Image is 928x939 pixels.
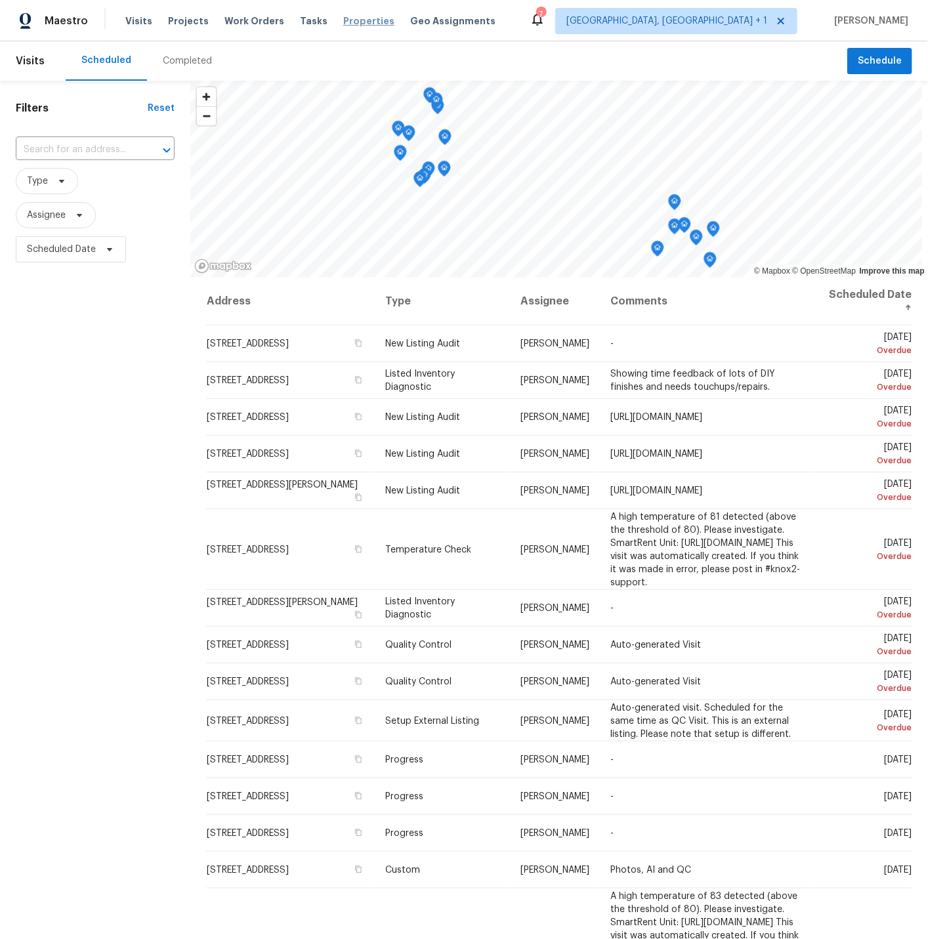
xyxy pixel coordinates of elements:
[422,161,435,182] div: Map marker
[197,106,216,125] button: Zoom out
[822,645,912,658] div: Overdue
[394,145,407,165] div: Map marker
[610,866,691,875] span: Photos, AI and QC
[385,640,452,650] span: Quality Control
[520,866,589,875] span: [PERSON_NAME]
[678,217,691,238] div: Map marker
[402,125,415,146] div: Map marker
[352,638,364,650] button: Copy Address
[668,194,681,215] div: Map marker
[566,14,767,28] span: [GEOGRAPHIC_DATA], [GEOGRAPHIC_DATA] + 1
[385,545,471,554] span: Temperature Check
[822,381,912,394] div: Overdue
[385,369,455,392] span: Listed Inventory Diagnostic
[822,480,912,504] span: [DATE]
[610,829,614,838] span: -
[352,753,364,765] button: Copy Address
[884,792,912,801] span: [DATE]
[418,168,431,188] div: Map marker
[707,221,720,241] div: Map marker
[430,93,443,113] div: Map marker
[352,374,364,386] button: Copy Address
[668,219,681,239] div: Map marker
[822,709,912,734] span: [DATE]
[812,278,912,325] th: Scheduled Date ↑
[610,512,800,587] span: A high temperature of 81 detected (above the threshold of 80). Please investigate. SmartRent Unit...
[822,406,912,430] span: [DATE]
[858,53,902,70] span: Schedule
[27,175,48,188] span: Type
[207,376,289,385] span: [STREET_ADDRESS]
[610,792,614,801] span: -
[520,792,589,801] span: [PERSON_NAME]
[207,449,289,459] span: [STREET_ADDRESS]
[207,480,358,490] span: [STREET_ADDRESS][PERSON_NAME]
[520,486,589,495] span: [PERSON_NAME]
[704,252,717,272] div: Map marker
[207,640,289,650] span: [STREET_ADDRESS]
[410,14,496,28] span: Geo Assignments
[385,339,460,348] span: New Listing Audit
[207,716,289,725] span: [STREET_ADDRESS]
[385,413,460,422] span: New Listing Audit
[197,107,216,125] span: Zoom out
[194,259,252,274] a: Mapbox homepage
[224,14,284,28] span: Work Orders
[754,266,790,276] a: Mapbox
[385,755,423,764] span: Progress
[792,266,856,276] a: OpenStreetMap
[520,755,589,764] span: [PERSON_NAME]
[197,87,216,106] button: Zoom in
[206,278,375,325] th: Address
[822,344,912,357] div: Overdue
[207,829,289,838] span: [STREET_ADDRESS]
[536,8,545,21] div: 7
[207,339,289,348] span: [STREET_ADDRESS]
[510,278,600,325] th: Assignee
[385,829,423,838] span: Progress
[520,376,589,385] span: [PERSON_NAME]
[125,14,152,28] span: Visits
[385,716,479,725] span: Setup External Listing
[822,634,912,658] span: [DATE]
[884,829,912,838] span: [DATE]
[822,443,912,467] span: [DATE]
[610,677,701,686] span: Auto-generated Visit
[207,866,289,875] span: [STREET_ADDRESS]
[375,278,510,325] th: Type
[884,755,912,764] span: [DATE]
[352,448,364,459] button: Copy Address
[822,597,912,621] span: [DATE]
[423,87,436,108] div: Map marker
[822,333,912,357] span: [DATE]
[610,703,791,738] span: Auto-generated visit. Scheduled for the same time as QC Visit. This is an external listing. Pleas...
[413,171,427,192] div: Map marker
[352,609,364,621] button: Copy Address
[27,243,96,256] span: Scheduled Date
[207,677,289,686] span: [STREET_ADDRESS]
[610,339,614,348] span: -
[207,792,289,801] span: [STREET_ADDRESS]
[610,413,702,422] span: [URL][DOMAIN_NAME]
[520,829,589,838] span: [PERSON_NAME]
[385,486,460,495] span: New Listing Audit
[16,47,45,75] span: Visits
[610,640,701,650] span: Auto-generated Visit
[520,545,589,554] span: [PERSON_NAME]
[352,827,364,839] button: Copy Address
[822,720,912,734] div: Overdue
[520,449,589,459] span: [PERSON_NAME]
[520,640,589,650] span: [PERSON_NAME]
[385,792,423,801] span: Progress
[392,121,405,141] div: Map marker
[207,755,289,764] span: [STREET_ADDRESS]
[520,677,589,686] span: [PERSON_NAME]
[352,790,364,802] button: Copy Address
[610,755,614,764] span: -
[520,716,589,725] span: [PERSON_NAME]
[600,278,812,325] th: Comments
[16,140,138,160] input: Search for an address...
[385,677,452,686] span: Quality Control
[352,411,364,423] button: Copy Address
